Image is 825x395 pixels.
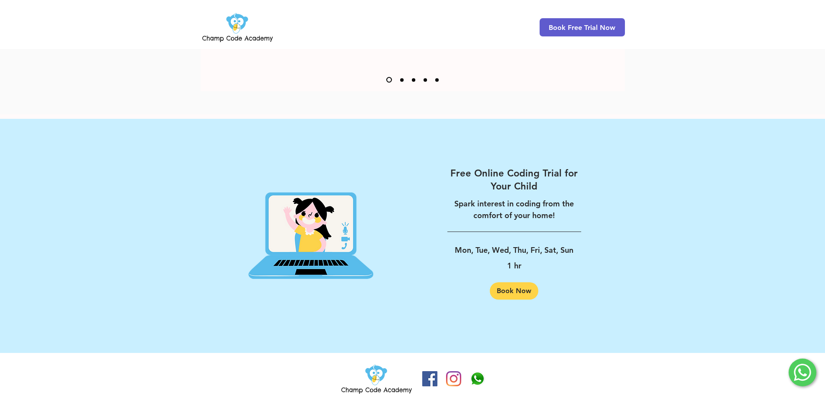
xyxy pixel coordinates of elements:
[549,23,615,32] span: Book Free Trial Now
[470,371,485,386] img: Champ Code Academy WhatsApp
[435,78,439,82] a: Slide 5
[424,78,427,82] a: Slide 4
[201,10,275,44] img: Champ Code Academy Logo PNG.png
[490,282,538,300] a: Book Now
[497,287,531,294] span: Book Now
[447,242,581,258] p: Mon, Tue, Wed, Thu, Fri, Sat, Sun
[447,198,581,221] p: Spark interest in coding from the comfort of your home!
[382,77,443,83] nav: Slides
[386,77,392,83] a: Slide 1
[412,78,415,82] a: Slide 3
[540,18,625,36] a: Book Free Trial Now
[447,258,581,274] p: 1 hr
[446,371,461,386] img: Instagram
[422,371,437,386] img: Facebook
[422,371,485,386] ul: Social Bar
[400,78,404,82] a: Slide 2
[447,167,581,193] a: Free Online Coding Trial for Your Child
